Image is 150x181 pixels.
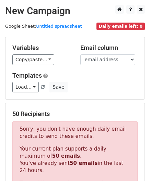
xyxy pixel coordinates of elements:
h5: Email column [80,44,138,52]
iframe: Chat Widget [116,148,150,181]
small: Google Sheet: [5,24,82,29]
p: Your current plan supports a daily maximum of . You've already sent in the last 24 hours. [20,145,130,174]
button: Save [49,82,67,92]
strong: 50 emails [52,153,80,159]
p: Sorry, you don't have enough daily email credits to send these emails. [20,126,130,140]
a: Load... [12,82,39,92]
h5: Variables [12,44,70,52]
a: Untitled spreadsheet [36,24,82,29]
h5: 50 Recipients [12,110,138,118]
a: Templates [12,72,42,79]
span: Daily emails left: 0 [96,23,145,30]
strong: 50 emails [70,160,97,166]
a: Copy/paste... [12,54,54,65]
a: Daily emails left: 0 [96,24,145,29]
h2: New Campaign [5,5,145,17]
